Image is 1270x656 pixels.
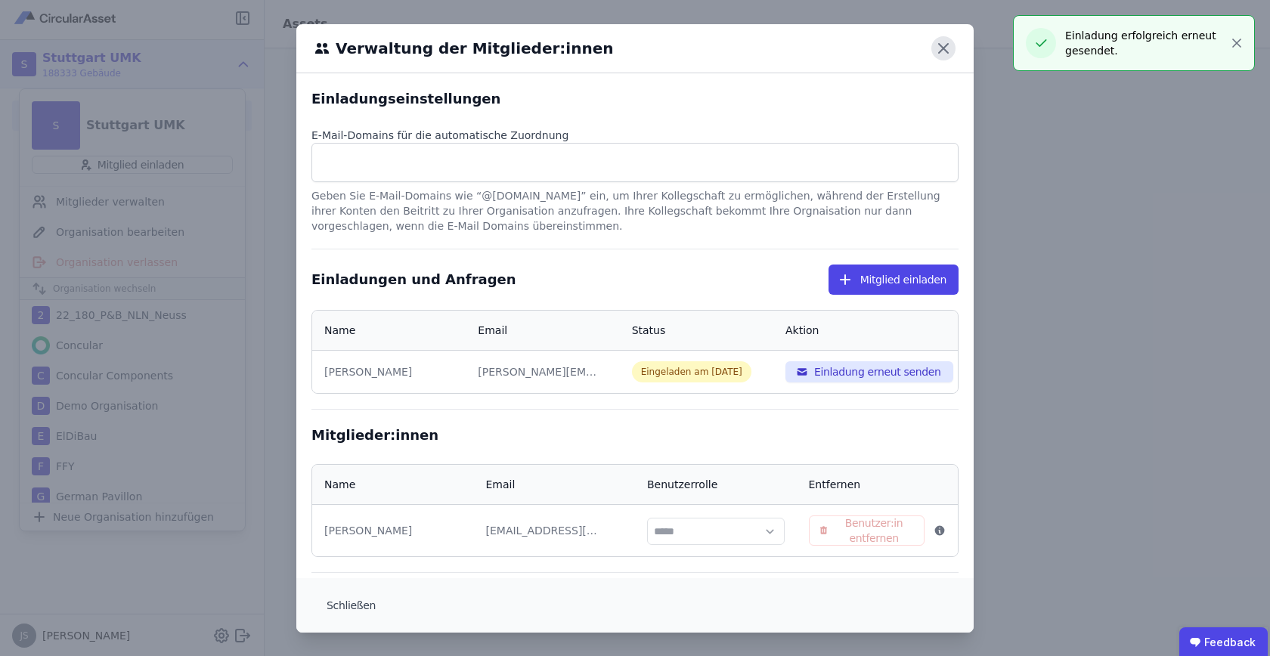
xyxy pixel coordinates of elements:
div: Geben Sie E-Mail-Domains wie “@[DOMAIN_NAME]” ein, um Ihrer Kollegschaft zu ermöglichen, während ... [311,182,959,234]
button: Benutzer:in entfernen [809,515,925,546]
div: Email [478,323,507,338]
div: [EMAIL_ADDRESS][DOMAIN_NAME] [486,523,599,538]
div: [PERSON_NAME] [324,364,454,379]
div: Benutzerrolle [647,477,717,492]
div: Eingeladen am [DATE] [632,361,751,382]
div: E-Mail-Domains für die automatische Zuordnung [311,128,959,143]
div: Name [324,477,355,492]
div: Status [632,323,666,338]
button: Mitglied einladen [829,265,959,295]
div: Email [486,477,516,492]
div: Aktion [785,323,819,338]
div: Entfernen [809,477,861,492]
div: Einladungen und Anfragen [311,269,516,290]
div: Mitglieder:innen [311,425,959,446]
div: [PERSON_NAME] [324,523,462,538]
div: Einladungseinstellungen [311,88,959,110]
div: [PERSON_NAME][EMAIL_ADDRESS][DOMAIN_NAME] [478,364,599,379]
button: Einladung erneut senden [785,361,953,382]
h6: Verwaltung der Mitglieder:innen [330,37,613,60]
div: Name [324,323,355,338]
button: Schließen [314,590,388,620]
